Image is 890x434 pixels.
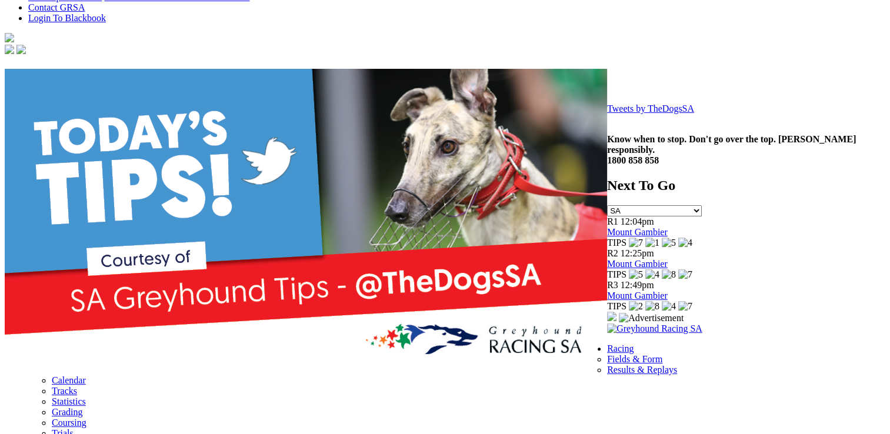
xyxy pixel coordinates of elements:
span: TIPS [607,269,626,279]
a: Mount Gambier [607,291,668,301]
img: Advertisement [619,313,684,323]
img: 5 [662,238,676,248]
img: YW4HEATY.png [5,69,607,370]
a: Tweets by TheDogsSA [607,104,694,113]
span: 12:49pm [621,280,654,290]
img: 7 [678,301,692,312]
span: R1 [607,216,618,226]
a: Statistics [52,396,86,406]
img: 2 [629,301,643,312]
span: 12:04pm [621,216,654,226]
a: Contact GRSA [28,2,85,12]
span: TIPS [607,238,626,248]
strong: Know when to stop. Don't go over the top. [PERSON_NAME] responsibly. 1800 858 858 [607,134,856,165]
a: Mount Gambier [607,259,668,269]
img: facebook.svg [5,45,14,54]
a: Grading [52,407,82,417]
img: logo-grsa-white.png [5,33,14,42]
img: 8 [645,301,659,312]
span: TIPS [607,301,626,311]
a: Fields & Form [607,354,662,364]
a: Login To Blackbook [28,13,106,23]
img: 15187_Greyhounds_GreysPlayCentral_Resize_SA_WebsiteBanner_300x115_2025.jpg [607,312,616,321]
img: 5 [629,269,643,280]
img: 4 [678,238,692,248]
img: 8 [662,269,676,280]
a: Mount Gambier [607,227,668,237]
a: Results & Replays [607,365,677,375]
img: 4 [662,301,676,312]
span: R3 [607,280,618,290]
span: R2 [607,248,618,258]
img: twitter.svg [16,45,26,54]
a: Tracks [52,386,77,396]
img: 7 [678,269,692,280]
a: Racing [607,343,634,353]
a: Coursing [52,418,86,428]
span: 12:25pm [621,248,654,258]
img: 7 [629,238,643,248]
img: 1 [645,238,659,248]
a: Calendar [52,375,86,385]
img: Greyhound Racing SA [607,323,702,334]
img: 4 [645,269,659,280]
